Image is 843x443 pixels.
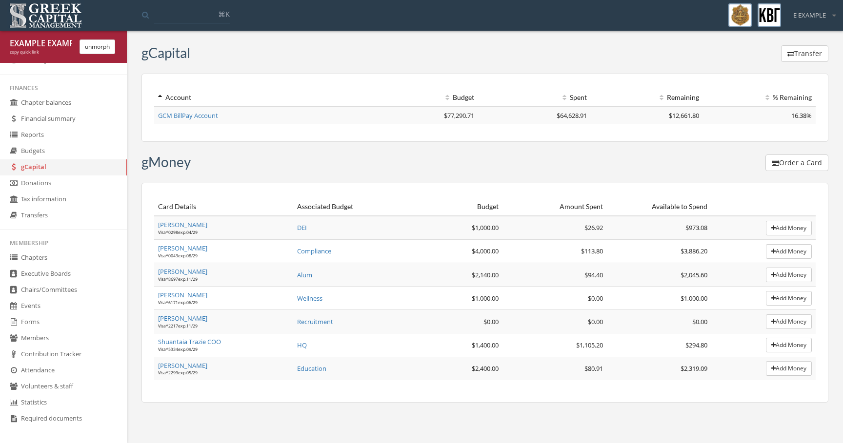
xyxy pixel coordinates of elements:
[584,270,603,279] span: $94.40
[766,361,812,376] button: Add Money
[681,247,707,255] span: $3,886.20
[707,93,812,102] div: % Remaining
[154,198,293,216] th: Card Details
[158,361,207,370] a: [PERSON_NAME]
[158,111,218,120] a: GCM BillPay Account
[607,198,711,216] th: Available to Spend
[472,270,499,279] span: $2,140.00
[584,223,603,232] span: $26.92
[787,3,836,20] div: E EXAMPLE
[681,364,707,373] span: $2,319.09
[141,45,190,60] h3: gCapital
[158,337,221,346] a: Shuantaia Trazie COO
[685,341,707,349] span: $294.80
[141,154,191,170] h3: gMoney
[472,247,499,255] span: $4,000.00
[158,253,289,259] div: Visa * 0043 exp. 08 / 29
[370,93,475,102] div: Budget
[444,111,474,120] span: $77,290.71
[793,11,826,20] span: E EXAMPLE
[158,267,207,276] a: [PERSON_NAME]
[502,198,607,216] th: Amount Spent
[584,364,603,373] span: $80.91
[781,45,828,62] button: Transfer
[766,338,812,352] button: Add Money
[669,111,699,120] span: $12,661.80
[482,93,587,102] div: Spent
[766,314,812,329] button: Add Money
[581,247,603,255] span: $113.80
[158,230,289,236] div: Visa * 0298 exp. 04 / 29
[293,198,398,216] th: Associated Budget
[692,317,707,326] span: $0.00
[10,38,72,49] div: EXAMPLE EXAMPLE
[158,323,289,329] div: Visa * 2217 exp. 11 / 29
[297,364,326,373] a: Education
[158,347,289,353] div: Visa * 5334 exp. 09 / 29
[685,223,707,232] span: $973.08
[681,294,707,303] span: $1,000.00
[576,341,603,349] span: $1,105.20
[158,276,289,283] div: Visa * 8697 exp. 11 / 29
[158,220,207,229] a: [PERSON_NAME]
[791,111,812,120] span: 16.38%
[297,223,307,232] a: DEI
[483,317,499,326] span: $0.00
[398,198,502,216] th: Budget
[10,49,72,56] div: copy quick link
[80,39,115,54] button: unmorph
[766,268,812,282] button: Add Money
[472,294,499,303] span: $1,000.00
[297,317,333,326] a: Recruitment
[766,221,812,235] button: Add Money
[158,290,207,299] a: [PERSON_NAME]
[472,223,499,232] span: $1,000.00
[766,291,812,306] button: Add Money
[218,9,230,19] span: ⌘K
[158,314,207,323] a: [PERSON_NAME]
[588,294,603,303] span: $0.00
[297,294,322,303] a: Wellness
[297,247,331,255] a: Compliance
[766,244,812,259] button: Add Money
[472,341,499,349] span: $1,400.00
[765,154,828,171] button: Order a Card
[158,300,289,306] div: Visa * 6171 exp. 06 / 29
[158,370,289,376] div: Visa * 2299 exp. 05 / 29
[158,93,362,102] div: Account
[588,317,603,326] span: $0.00
[595,93,700,102] div: Remaining
[297,270,312,279] a: Alum
[472,364,499,373] span: $2,400.00
[681,270,707,279] span: $2,045.60
[297,341,307,349] a: HQ
[158,244,207,252] a: [PERSON_NAME]
[557,111,587,120] span: $64,628.91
